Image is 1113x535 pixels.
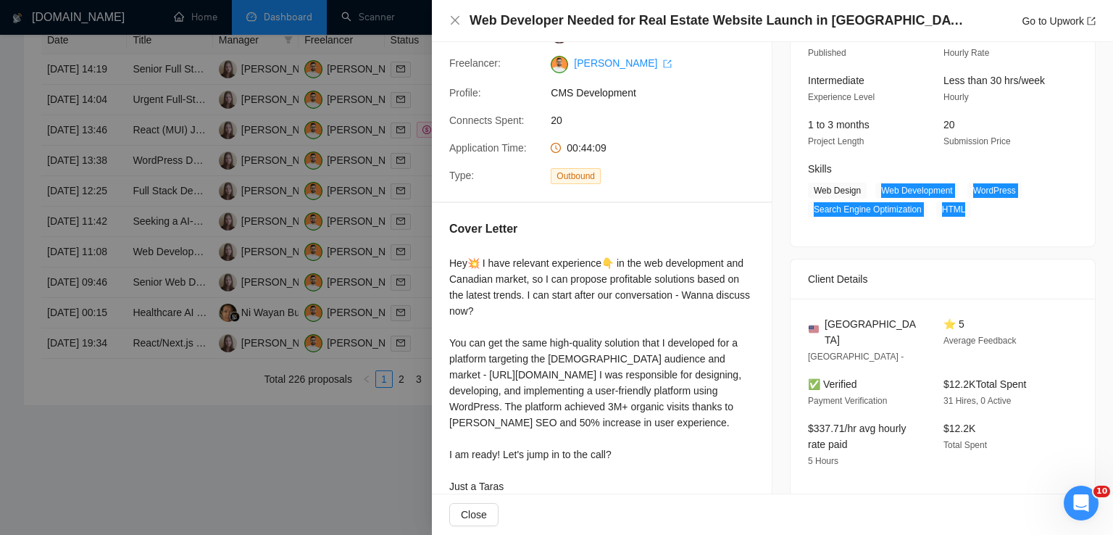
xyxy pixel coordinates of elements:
[943,396,1011,406] span: 31 Hires, 0 Active
[449,503,499,526] button: Close
[449,57,501,69] span: Freelancer:
[449,14,461,26] span: close
[808,163,832,175] span: Skills
[808,75,864,86] span: Intermediate
[967,183,1022,199] span: WordPress
[808,136,864,146] span: Project Length
[551,168,601,184] span: Outbound
[809,324,819,334] img: 🇺🇸
[943,119,955,130] span: 20
[1087,17,1096,25] span: export
[943,336,1017,346] span: Average Feedback
[808,92,875,102] span: Experience Level
[567,142,606,154] span: 00:44:09
[943,75,1045,86] span: Less than 30 hrs/week
[943,318,964,330] span: ⭐ 5
[943,92,969,102] span: Hourly
[808,202,927,217] span: Search Engine Optimization
[825,316,920,348] span: [GEOGRAPHIC_DATA]
[808,456,838,466] span: 5 Hours
[1022,15,1096,27] a: Go to Upworkexport
[943,440,987,450] span: Total Spent
[449,14,461,27] button: Close
[663,59,672,68] span: export
[943,48,989,58] span: Hourly Rate
[943,423,975,434] span: $12.2K
[449,115,525,126] span: Connects Spent:
[449,87,481,99] span: Profile:
[808,378,857,390] span: ✅ Verified
[808,423,906,450] span: $337.71/hr avg hourly rate paid
[808,119,870,130] span: 1 to 3 months
[574,57,672,69] a: [PERSON_NAME] export
[943,378,1026,390] span: $12.2K Total Spent
[875,183,959,199] span: Web Development
[808,260,1077,299] div: Client Details
[1093,486,1110,497] span: 10
[470,12,970,30] h4: Web Developer Needed for Real Estate Website Launch in [GEOGRAPHIC_DATA]
[449,142,527,154] span: Application Time:
[808,352,904,362] span: [GEOGRAPHIC_DATA] -
[808,183,867,199] span: Web Design
[551,85,768,101] span: CMS Development
[551,143,561,153] span: clock-circle
[808,48,846,58] span: Published
[449,220,517,238] h5: Cover Letter
[1064,486,1099,521] iframe: Intercom live chat
[551,56,568,73] img: c1NLmzrk-0pBZjOo1nLSJnOz0itNHKTdmMHAt8VIsLFzaWqqsJDJtcFyV3OYvrqgu3
[808,396,887,406] span: Payment Verification
[943,136,1011,146] span: Submission Price
[449,170,474,181] span: Type:
[551,112,768,128] span: 20
[936,202,972,217] span: HTML
[461,507,487,523] span: Close
[449,255,754,494] div: Hey💥 I have relevant experience👇 in the web development and Canadian market, so I can propose pro...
